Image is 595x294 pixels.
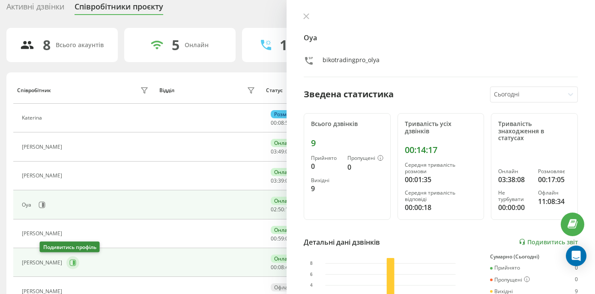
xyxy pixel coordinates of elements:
div: Онлайн [271,226,298,234]
span: 49 [278,148,284,155]
div: 03:38:08 [498,174,531,185]
a: Подивитись звіт [519,238,578,246]
div: 0 [311,161,341,171]
div: 8 [43,37,51,53]
span: 49 [285,264,291,271]
span: 02 [271,206,277,213]
div: Прийнято [490,265,520,271]
div: Розмовляє [538,168,571,174]
span: 39 [278,177,284,184]
span: 08 [278,119,284,126]
span: 00 [271,119,277,126]
div: Співробітник [17,87,51,93]
div: : : [271,178,291,184]
span: 50 [278,206,284,213]
div: Не турбувати [498,190,531,202]
span: 59 [278,235,284,242]
div: Пропущені [347,155,383,162]
div: 9 [311,183,341,194]
div: bikotradingpro_olya [323,56,380,68]
div: 1 [280,37,287,53]
span: 00 [271,264,277,271]
div: Офлайн [271,283,298,291]
span: 04 [285,235,291,242]
div: Середня тривалість відповіді [405,190,477,202]
div: Сумарно (Сьогодні) [490,254,578,260]
div: Вихідні [311,177,341,183]
div: 00:00:18 [405,202,477,213]
div: Активні дзвінки [6,2,64,15]
div: 00:01:35 [405,174,477,185]
div: 00:17:05 [538,174,571,185]
text: 6 [310,272,313,276]
div: Онлайн [271,255,298,263]
div: : : [271,236,291,242]
span: 19 [285,206,291,213]
div: Подивитись профіль [40,242,100,252]
text: 4 [310,283,313,288]
div: : : [271,207,291,213]
div: Тривалість усіх дзвінків [405,120,477,135]
div: 0 [575,265,578,271]
span: 09 [285,148,291,155]
div: Відділ [159,87,174,93]
div: 11:08:34 [538,196,571,207]
div: Тривалість знаходження в статусах [498,120,571,142]
div: Співробітники проєкту [75,2,163,15]
div: 00:00:00 [498,202,531,213]
div: 0 [575,276,578,283]
span: 00 [271,235,277,242]
div: Офлайн [538,190,571,196]
div: Всього дзвінків [311,120,383,128]
div: [PERSON_NAME] [22,260,64,266]
div: Середня тривалість розмови [405,162,477,174]
div: 9 [311,138,383,148]
div: 5 [172,37,179,53]
div: Всього акаунтів [56,42,104,49]
span: 03 [271,177,277,184]
div: Статус [266,87,283,93]
div: Онлайн [271,139,298,147]
text: 8 [310,261,313,266]
div: Онлайн [185,42,209,49]
div: Зведена статистика [304,88,394,101]
div: Katerina [22,115,44,121]
div: 0 [347,162,383,172]
div: 00:14:17 [405,145,477,155]
div: : : [271,149,291,155]
div: Розмовляє [271,110,305,118]
span: 08 [278,264,284,271]
div: : : [271,264,291,270]
h4: Oya [304,33,578,43]
span: 05 [285,177,291,184]
div: : : [271,120,291,126]
div: Oya [22,202,33,208]
div: Прийнято [311,155,341,161]
div: Open Intercom Messenger [566,246,586,266]
div: [PERSON_NAME] [22,144,64,150]
span: 55 [285,119,291,126]
div: [PERSON_NAME] [22,231,64,237]
div: Онлайн [498,168,531,174]
div: Пропущені [490,276,530,283]
div: Онлайн [271,168,298,176]
div: Онлайн [271,197,298,205]
span: 03 [271,148,277,155]
div: [PERSON_NAME] [22,173,64,179]
div: Детальні дані дзвінків [304,237,380,247]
